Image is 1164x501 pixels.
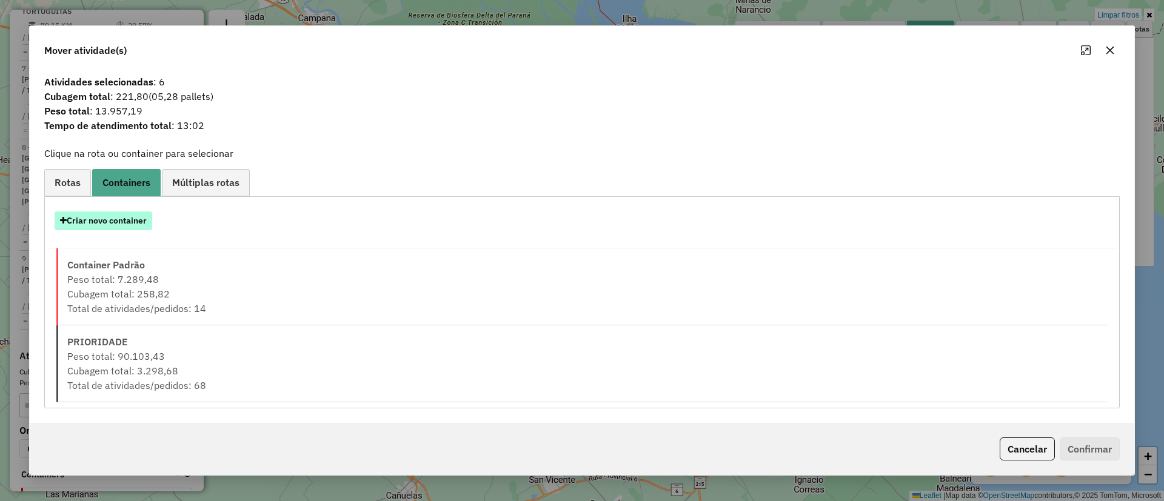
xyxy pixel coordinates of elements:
[102,178,150,187] span: Containers
[67,336,128,348] strong: PRIORIDADE
[67,301,1099,316] div: Total de atividades/pedidos: 14
[37,118,1127,133] span: : 13:02
[44,76,153,88] strong: Atividades selecionadas
[37,104,1127,118] span: : 13.957,19
[1000,437,1055,460] button: Cancelar
[67,349,1099,363] div: Peso total: 90.103,43
[44,90,110,102] strong: Cubagem total
[67,272,1099,287] div: Peso total: 7.289,48
[44,105,90,117] strong: Peso total
[37,89,1127,104] span: : 221,80
[44,119,172,131] strong: Tempo de atendimento total
[55,178,81,187] span: Rotas
[55,211,152,230] button: Criar novo container
[67,287,1099,301] div: Cubagem total: 258,82
[67,363,1099,378] div: Cubagem total: 3.298,68
[1076,41,1095,60] button: Maximize
[172,178,239,187] span: Múltiplas rotas
[37,75,1127,89] span: : 6
[67,259,145,271] strong: Container Padrão
[44,43,127,58] span: Mover atividade(s)
[67,378,1099,393] div: Total de atividades/pedidos: 68
[44,146,233,161] label: Clique na rota ou container para selecionar
[149,90,213,102] span: (05,28 pallets)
